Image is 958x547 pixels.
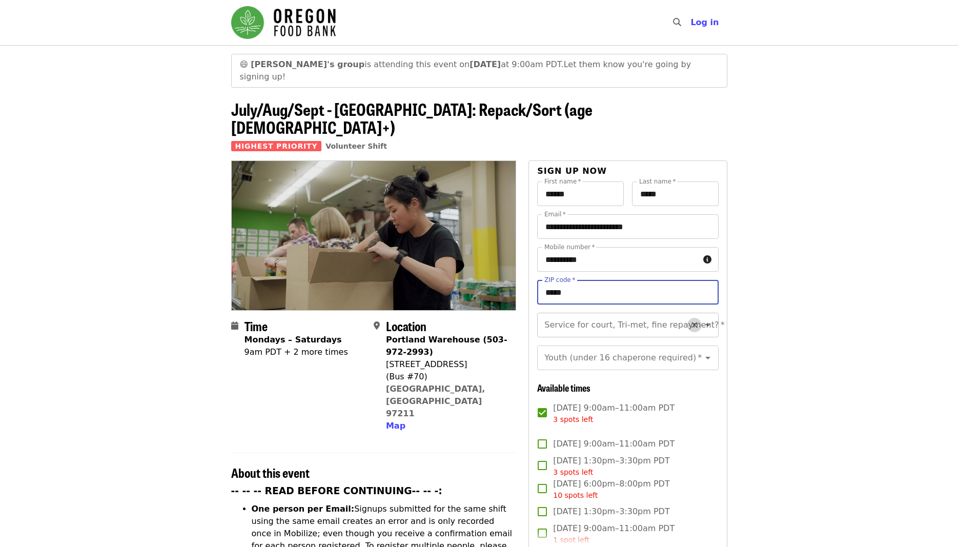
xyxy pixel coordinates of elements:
i: map-marker-alt icon [374,321,380,331]
strong: [PERSON_NAME]'s group [251,59,364,69]
span: [DATE] 6:00pm–8:00pm PDT [553,478,669,501]
span: grinning face emoji [240,59,249,69]
span: 10 spots left [553,491,598,499]
strong: -- -- -- READ BEFORE CONTINUING-- -- -: [231,485,442,496]
input: First name [537,181,624,206]
span: [DATE] 1:30pm–3:30pm PDT [553,455,669,478]
a: [GEOGRAPHIC_DATA], [GEOGRAPHIC_DATA] 97211 [386,384,485,418]
input: Email [537,214,718,239]
input: ZIP code [537,280,718,305]
button: Open [701,318,715,332]
span: 3 spots left [553,468,593,476]
span: 1 spot left [553,536,589,544]
div: (Bus #70) [386,371,508,383]
span: Available times [537,381,590,394]
input: Mobile number [537,247,699,272]
a: Volunteer Shift [325,142,387,150]
span: Map [386,421,405,431]
input: Last name [632,181,719,206]
button: Log in [682,12,727,33]
strong: One person per Email: [252,504,355,514]
i: calendar icon [231,321,238,331]
strong: [DATE] [470,59,501,69]
span: Highest Priority [231,141,322,151]
span: July/Aug/Sept - [GEOGRAPHIC_DATA]: Repack/Sort (age [DEMOGRAPHIC_DATA]+) [231,97,593,139]
button: Open [701,351,715,365]
span: is attending this event on at 9:00am PDT. [251,59,563,69]
img: July/Aug/Sept - Portland: Repack/Sort (age 8+) organized by Oregon Food Bank [232,161,516,310]
span: About this event [231,463,310,481]
span: [DATE] 9:00am–11:00am PDT [553,522,675,545]
label: Email [544,211,566,217]
span: Log in [690,17,719,27]
label: ZIP code [544,277,575,283]
span: Time [244,317,268,335]
strong: Portland Warehouse (503-972-2993) [386,335,507,357]
span: 3 spots left [553,415,593,423]
button: Clear [687,318,702,332]
label: First name [544,178,581,185]
input: Search [687,10,696,35]
span: [DATE] 9:00am–11:00am PDT [553,438,675,450]
div: [STREET_ADDRESS] [386,358,508,371]
button: Map [386,420,405,432]
div: 9am PDT + 2 more times [244,346,348,358]
i: search icon [673,17,681,27]
img: Oregon Food Bank - Home [231,6,336,39]
span: [DATE] 9:00am–11:00am PDT [553,402,675,425]
strong: Mondays – Saturdays [244,335,342,345]
span: Location [386,317,426,335]
label: Mobile number [544,244,595,250]
i: circle-info icon [703,255,711,265]
span: [DATE] 1:30pm–3:30pm PDT [553,505,669,518]
label: Last name [639,178,676,185]
span: Sign up now [537,166,607,176]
